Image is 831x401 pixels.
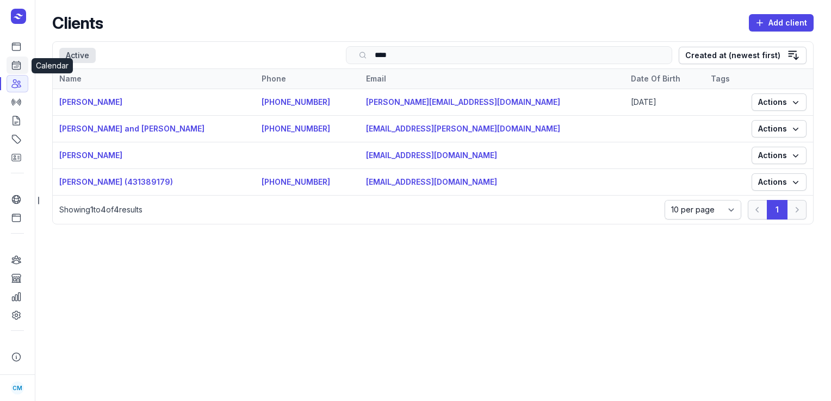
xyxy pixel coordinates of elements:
h2: Clients [52,13,103,33]
div: Active [59,48,96,63]
span: Actions [758,96,800,109]
th: Email [359,69,624,89]
a: [PERSON_NAME] [59,151,122,160]
span: CM [13,381,22,394]
a: [PERSON_NAME] and [PERSON_NAME] [59,124,204,133]
a: [EMAIL_ADDRESS][PERSON_NAME][DOMAIN_NAME] [366,124,560,133]
th: Name [53,69,255,89]
a: [EMAIL_ADDRESS][DOMAIN_NAME] [366,177,497,186]
button: Created at (newest first) [679,47,807,64]
span: 4 [114,205,119,214]
span: Actions [758,122,800,135]
span: Add client [755,16,807,29]
button: Actions [752,120,807,137]
a: [PERSON_NAME][EMAIL_ADDRESS][DOMAIN_NAME] [366,97,560,106]
td: [DATE] [624,89,704,116]
div: Created at (newest first) [685,49,780,62]
button: Actions [752,147,807,164]
span: 4 [101,205,106,214]
span: Actions [758,149,800,162]
a: [PHONE_NUMBER] [262,97,330,106]
a: [PERSON_NAME] (431389179) [59,177,173,186]
div: Calendar [32,58,73,73]
nav: Pagination [748,200,807,220]
button: Actions [752,173,807,191]
a: [EMAIL_ADDRESS][DOMAIN_NAME] [366,151,497,160]
a: [PHONE_NUMBER] [262,177,330,186]
button: Actions [752,93,807,111]
button: Add client [749,14,814,32]
th: Phone [255,69,359,89]
span: 1 [90,205,94,214]
span: Actions [758,176,800,189]
th: Tags [704,69,745,89]
a: [PHONE_NUMBER] [262,124,330,133]
p: Showing to of results [59,204,658,215]
th: Date Of Birth [624,69,704,89]
button: 1 [767,200,787,220]
a: [PERSON_NAME] [59,97,122,106]
nav: Tabs [59,48,339,63]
